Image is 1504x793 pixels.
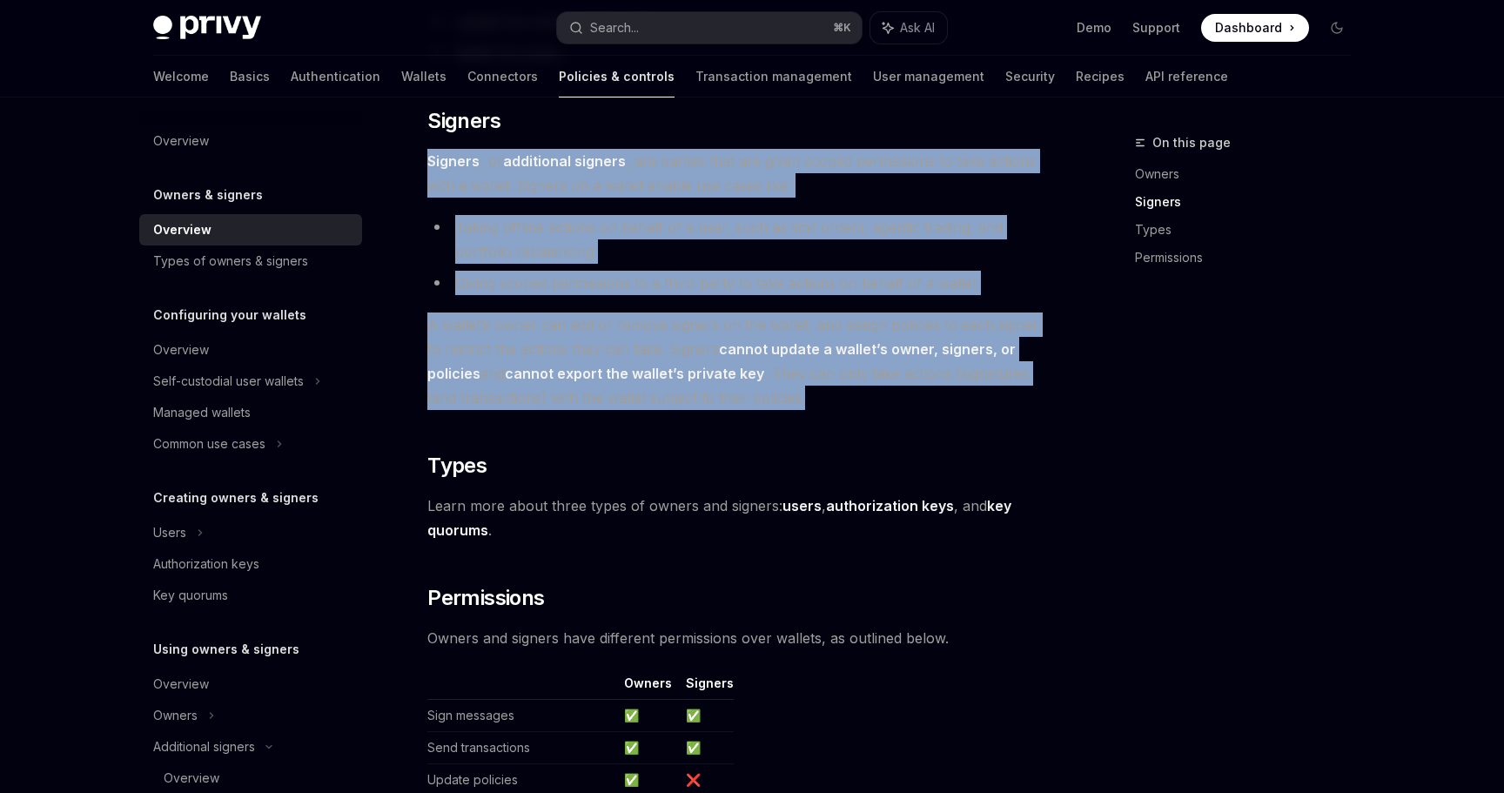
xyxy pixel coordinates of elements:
a: Recipes [1076,56,1125,97]
img: dark logo [153,16,261,40]
strong: users [782,497,822,514]
td: ✅ [617,732,679,764]
li: Giving scoped permissions to a third-party to take actions on behalf of a wallet [427,271,1055,295]
a: Dashboard [1201,14,1309,42]
div: Additional signers [153,736,255,757]
a: Connectors [467,56,538,97]
div: Types of owners & signers [153,251,308,272]
td: Sign messages [427,700,617,732]
a: Overview [139,125,362,157]
a: Signers [1135,188,1365,216]
button: Search...⌘K [557,12,862,44]
span: Permissions [427,584,544,612]
h5: Owners & signers [153,185,263,205]
div: Overview [153,339,209,360]
strong: authorization keys [826,497,954,514]
a: User management [873,56,984,97]
button: Ask AI [870,12,947,44]
button: Toggle dark mode [1323,14,1351,42]
div: Overview [153,219,211,240]
a: Overview [139,669,362,700]
a: Key quorums [139,580,362,611]
a: Types of owners & signers [139,245,362,277]
span: On this page [1152,132,1231,153]
h5: Configuring your wallets [153,305,306,326]
span: Owners and signers have different permissions over wallets, as outlined below. [427,626,1055,650]
a: Overview [139,214,362,245]
div: Overview [153,131,209,151]
strong: cannot update a wallet’s owner, signers, or policies [427,340,1016,382]
a: Authorization keys [139,548,362,580]
a: Policies & controls [559,56,675,97]
a: Basics [230,56,270,97]
th: Signers [679,675,734,700]
span: Ask AI [900,19,935,37]
span: ⌘ K [833,21,851,35]
td: ✅ [617,700,679,732]
span: , or , are parties that are given scoped permissions to take actions with a wallet. Signers on a ... [427,149,1055,198]
div: Users [153,522,186,543]
span: Learn more about three types of owners and signers: , , and . [427,494,1055,542]
span: A wallet’s owner can add or remove signers on the wallet, and assign policies to each signer to r... [427,312,1055,410]
a: users [782,497,822,515]
a: Managed wallets [139,397,362,428]
a: Wallets [401,56,446,97]
div: Overview [153,674,209,695]
a: Types [1135,216,1365,244]
td: Send transactions [427,732,617,764]
a: Demo [1077,19,1111,37]
a: API reference [1145,56,1228,97]
li: Taking offline actions on behalf of a user, such as limit orders, agentic trading, and portfolio ... [427,215,1055,264]
div: Self-custodial user wallets [153,371,304,392]
strong: additional signers [503,152,626,170]
span: Types [427,452,487,480]
span: Signers [427,107,500,135]
a: Owners [1135,160,1365,188]
h5: Using owners & signers [153,639,299,660]
td: ✅ [679,700,734,732]
div: Key quorums [153,585,228,606]
div: Common use cases [153,433,265,454]
a: Overview [139,334,362,366]
a: authorization keys [826,497,954,515]
strong: cannot export the wallet’s private key [505,365,764,382]
div: Search... [590,17,639,38]
a: Authentication [291,56,380,97]
h5: Creating owners & signers [153,487,319,508]
th: Owners [617,675,679,700]
a: Support [1132,19,1180,37]
a: Transaction management [695,56,852,97]
a: Welcome [153,56,209,97]
span: Dashboard [1215,19,1282,37]
div: Managed wallets [153,402,251,423]
a: Permissions [1135,244,1365,272]
td: ✅ [679,732,734,764]
div: Overview [164,768,219,789]
strong: Signers [427,152,480,170]
a: Security [1005,56,1055,97]
div: Authorization keys [153,554,259,575]
div: Owners [153,705,198,726]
